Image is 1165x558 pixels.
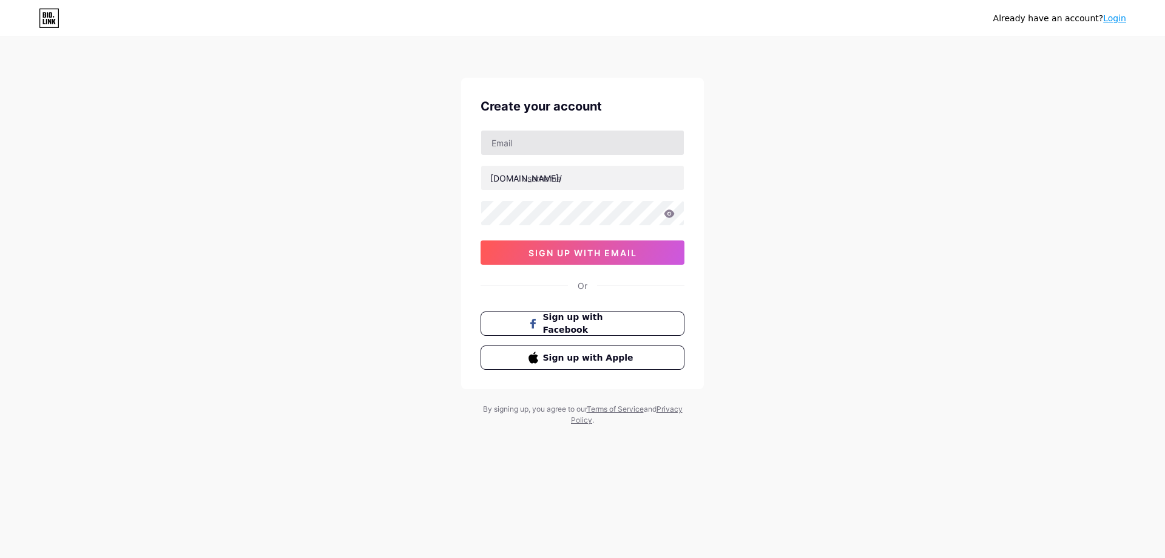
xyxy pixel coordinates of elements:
[993,12,1126,25] div: Already have an account?
[481,345,684,370] button: Sign up with Apple
[481,311,684,336] button: Sign up with Facebook
[490,172,562,185] div: [DOMAIN_NAME]/
[481,131,684,155] input: Email
[1103,13,1126,23] a: Login
[481,240,684,265] button: sign up with email
[543,311,637,336] span: Sign up with Facebook
[479,404,686,426] div: By signing up, you agree to our and .
[543,352,637,364] span: Sign up with Apple
[587,404,644,413] a: Terms of Service
[481,166,684,190] input: username
[578,279,587,292] div: Or
[481,97,684,115] div: Create your account
[528,248,637,258] span: sign up with email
